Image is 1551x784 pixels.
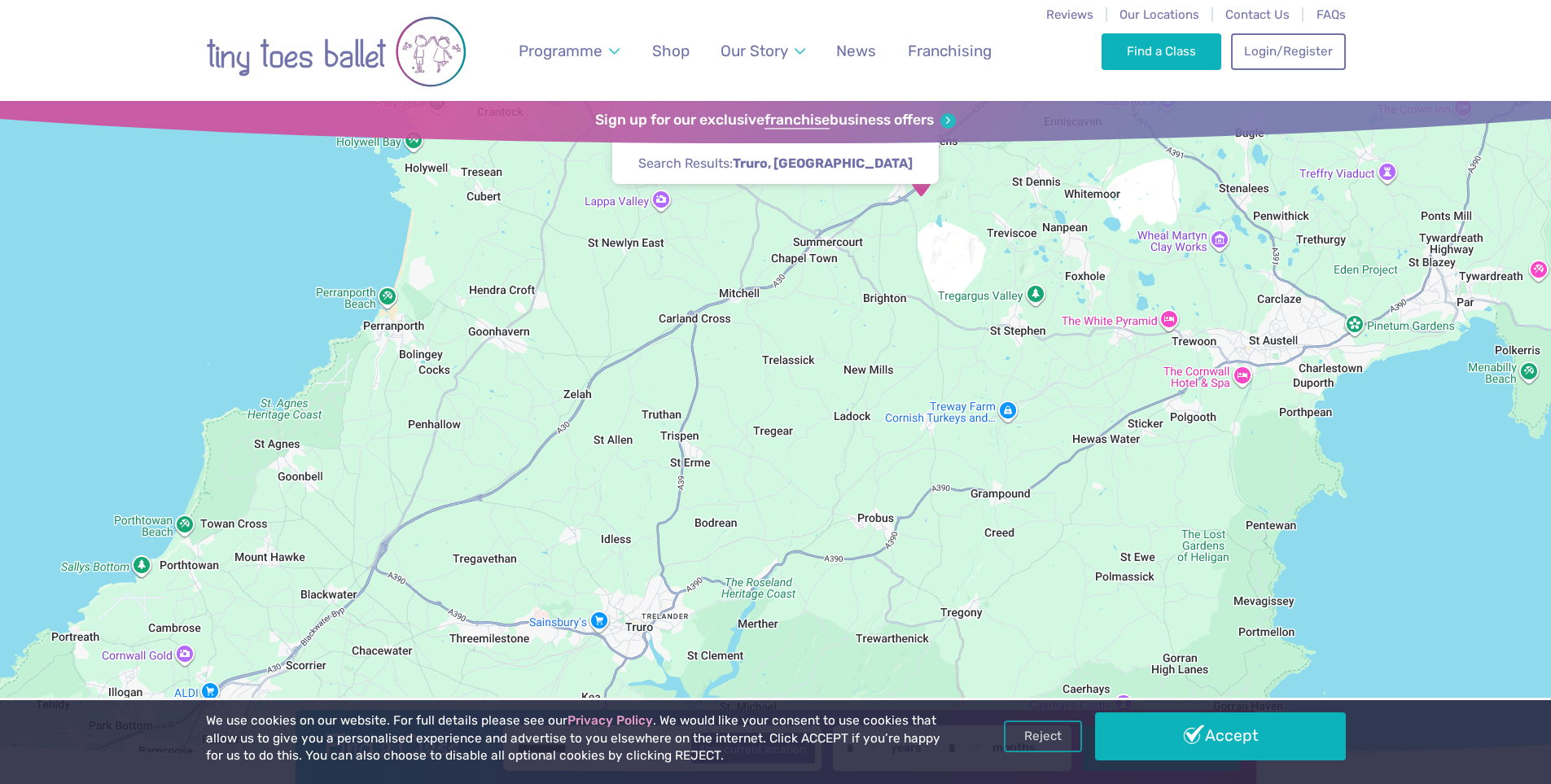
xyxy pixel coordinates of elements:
div: Fraddon Village Hall [900,157,941,198]
span: Programme [519,42,602,60]
span: News [836,42,876,60]
a: Shop [644,32,697,70]
strong: franchise [765,112,830,129]
p: We use cookies on our website. For full details please see our . We would like your consent to us... [206,712,947,765]
a: FAQs [1317,7,1346,22]
a: Privacy Policy [567,713,653,728]
a: Find a Class [1102,33,1221,69]
strong: Truro, [GEOGRAPHIC_DATA] [733,155,913,171]
a: Programme [510,32,627,70]
span: Our Story [721,42,788,60]
span: Franchising [908,42,992,60]
a: Our Story [712,32,813,70]
a: Accept [1095,712,1346,760]
a: Reviews [1046,7,1093,22]
a: Reject [1004,720,1082,751]
a: Sign up for our exclusivefranchisebusiness offers [595,112,956,129]
a: Login/Register [1231,33,1345,69]
span: Shop [652,42,690,60]
a: Our Locations [1119,7,1199,22]
img: tiny toes ballet [206,11,467,93]
a: Contact Us [1225,7,1290,22]
a: Franchising [900,32,999,70]
a: News [829,32,884,70]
